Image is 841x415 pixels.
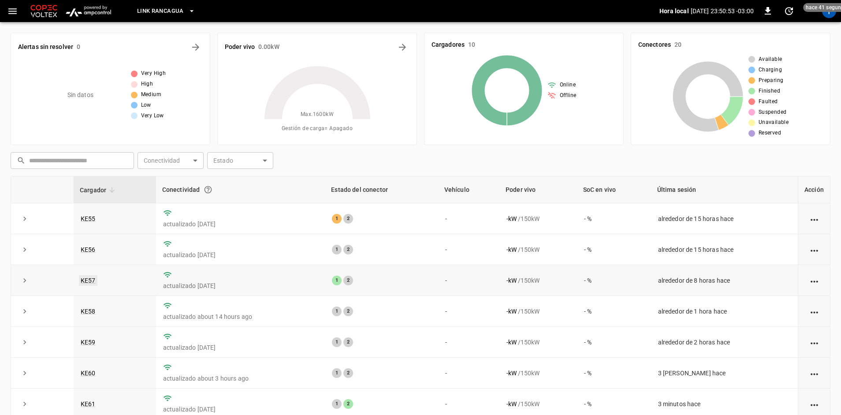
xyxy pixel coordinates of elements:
td: - [438,265,499,296]
span: Unavailable [759,118,789,127]
td: - [438,296,499,327]
button: expand row [18,336,31,349]
button: expand row [18,274,31,287]
a: KE58 [81,308,96,315]
button: All Alerts [189,40,203,54]
button: set refresh interval [782,4,796,18]
th: SoC en vivo [577,176,651,203]
h6: 20 [674,40,681,50]
button: Energy Overview [395,40,409,54]
img: Customer Logo [29,3,59,19]
div: 1 [332,214,342,224]
th: Última sesión [651,176,798,203]
th: Poder vivo [499,176,577,203]
p: actualizado [DATE] [163,281,318,290]
div: 2 [343,245,353,254]
td: - [438,234,499,265]
div: action cell options [809,276,820,285]
h6: Cargadores [432,40,465,50]
div: 2 [343,276,353,285]
td: - [438,358,499,389]
div: / 150 kW [506,307,570,316]
button: Link Rancagua [134,3,199,20]
button: expand row [18,212,31,225]
p: - kW [506,307,517,316]
div: / 150 kW [506,338,570,347]
td: - % [577,327,651,358]
h6: 0 [77,42,80,52]
div: / 150 kW [506,369,570,378]
p: - kW [506,338,517,347]
p: Hora local [659,7,689,15]
div: 2 [343,337,353,347]
a: KE61 [81,400,96,408]
span: Reserved [759,129,781,138]
button: expand row [18,366,31,380]
button: expand row [18,305,31,318]
td: alrededor de 15 horas hace [651,203,798,234]
div: 1 [332,399,342,409]
span: Gestión de carga = Apagado [282,124,353,133]
td: - [438,203,499,234]
div: action cell options [809,400,820,408]
div: action cell options [809,338,820,347]
td: - [438,327,499,358]
div: / 150 kW [506,245,570,254]
button: expand row [18,397,31,411]
p: actualizado [DATE] [163,405,318,414]
a: KE55 [81,215,96,222]
a: KE56 [81,246,96,253]
div: / 150 kW [506,214,570,223]
span: Cargador [80,185,118,195]
a: KE60 [81,370,96,377]
th: Vehículo [438,176,499,203]
td: 3 [PERSON_NAME] hace [651,358,798,389]
td: - % [577,234,651,265]
div: action cell options [809,245,820,254]
div: / 150 kW [506,400,570,408]
p: Sin datos [67,90,93,100]
p: actualizado [DATE] [163,343,318,352]
td: alrededor de 2 horas hace [651,327,798,358]
span: Suspended [759,108,787,117]
span: Available [759,55,782,64]
span: Preparing [759,76,784,85]
span: Max. 1600 kW [301,110,334,119]
p: - kW [506,369,517,378]
div: action cell options [809,214,820,223]
div: 1 [332,245,342,254]
span: Medium [141,90,161,99]
span: Finished [759,87,780,96]
span: Faulted [759,97,778,106]
span: High [141,80,153,89]
div: 2 [343,307,353,316]
h6: Poder vivo [225,42,255,52]
div: / 150 kW [506,276,570,285]
a: KE57 [79,275,97,286]
button: Conexión entre el cargador y nuestro software. [200,182,216,198]
h6: 0.00 kW [258,42,279,52]
td: alrededor de 1 hora hace [651,296,798,327]
h6: 10 [468,40,475,50]
div: Conectividad [162,182,319,198]
p: actualizado about 3 hours ago [163,374,318,383]
p: actualizado [DATE] [163,220,318,228]
p: actualizado about 14 hours ago [163,312,318,321]
div: action cell options [809,307,820,316]
span: Online [560,81,576,90]
span: Link Rancagua [137,6,184,16]
p: - kW [506,276,517,285]
th: Acción [798,176,830,203]
td: - % [577,296,651,327]
td: alrededor de 15 horas hace [651,234,798,265]
div: 2 [343,399,353,409]
p: - kW [506,214,517,223]
td: - % [577,358,651,389]
button: expand row [18,243,31,256]
div: 1 [332,368,342,378]
div: 1 [332,276,342,285]
td: - % [577,203,651,234]
span: Offline [560,91,577,100]
p: - kW [506,245,517,254]
td: alrededor de 8 horas hace [651,265,798,296]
